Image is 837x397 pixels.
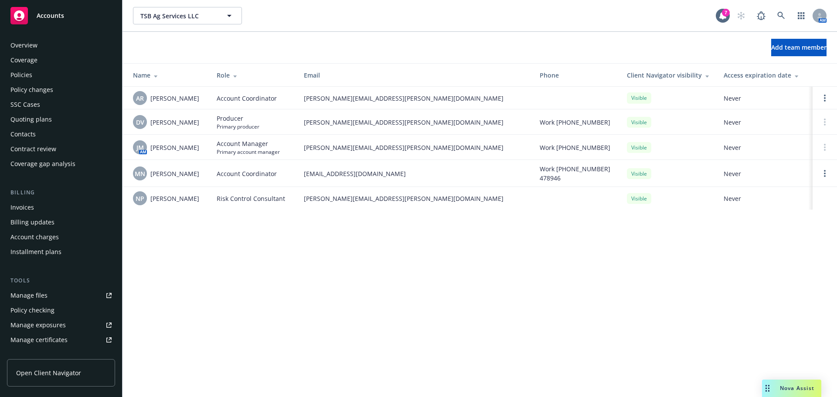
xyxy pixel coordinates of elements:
[7,348,115,362] a: Manage claims
[722,9,730,17] div: 7
[217,71,290,80] div: Role
[150,194,199,203] span: [PERSON_NAME]
[771,39,827,56] button: Add team member
[217,169,277,178] span: Account Coordinator
[540,71,613,80] div: Phone
[10,303,54,317] div: Policy checking
[37,12,64,19] span: Accounts
[10,112,52,126] div: Quoting plans
[724,143,806,152] span: Never
[136,94,144,103] span: AR
[10,245,61,259] div: Installment plans
[627,92,651,103] div: Visible
[627,142,651,153] div: Visible
[217,139,280,148] span: Account Manager
[820,93,830,103] a: Open options
[304,143,526,152] span: [PERSON_NAME][EMAIL_ADDRESS][PERSON_NAME][DOMAIN_NAME]
[7,53,115,67] a: Coverage
[7,215,115,229] a: Billing updates
[7,68,115,82] a: Policies
[7,112,115,126] a: Quoting plans
[10,230,59,244] div: Account charges
[10,98,40,112] div: SSC Cases
[7,3,115,28] a: Accounts
[136,143,144,152] span: JM
[10,333,68,347] div: Manage certificates
[140,11,216,20] span: TSB Ag Services LLC
[217,194,285,203] span: Risk Control Consultant
[133,7,242,24] button: TSB Ag Services LLC
[7,303,115,317] a: Policy checking
[10,53,37,67] div: Coverage
[150,143,199,152] span: [PERSON_NAME]
[7,245,115,259] a: Installment plans
[724,194,806,203] span: Never
[771,43,827,51] span: Add team member
[217,123,259,130] span: Primary producer
[133,71,203,80] div: Name
[627,71,710,80] div: Client Navigator visibility
[16,368,81,377] span: Open Client Navigator
[7,288,115,302] a: Manage files
[7,142,115,156] a: Contract review
[7,188,115,197] div: Billing
[7,276,115,285] div: Tools
[724,94,806,103] span: Never
[304,94,526,103] span: [PERSON_NAME][EMAIL_ADDRESS][PERSON_NAME][DOMAIN_NAME]
[7,230,115,244] a: Account charges
[10,68,32,82] div: Policies
[7,333,115,347] a: Manage certificates
[217,148,280,156] span: Primary account manager
[10,348,54,362] div: Manage claims
[150,169,199,178] span: [PERSON_NAME]
[10,200,34,214] div: Invoices
[7,200,115,214] a: Invoices
[772,7,790,24] a: Search
[10,318,66,332] div: Manage exposures
[7,38,115,52] a: Overview
[10,288,48,302] div: Manage files
[150,118,199,127] span: [PERSON_NAME]
[820,168,830,179] a: Open options
[627,193,651,204] div: Visible
[7,98,115,112] a: SSC Cases
[150,94,199,103] span: [PERSON_NAME]
[7,127,115,141] a: Contacts
[136,118,144,127] span: DV
[540,118,610,127] span: Work [PHONE_NUMBER]
[724,71,806,80] div: Access expiration date
[10,157,75,171] div: Coverage gap analysis
[627,168,651,179] div: Visible
[135,169,145,178] span: MN
[724,118,806,127] span: Never
[10,83,53,97] div: Policy changes
[7,157,115,171] a: Coverage gap analysis
[10,127,36,141] div: Contacts
[762,380,821,397] button: Nova Assist
[136,194,144,203] span: NP
[762,380,773,397] div: Drag to move
[10,142,56,156] div: Contract review
[752,7,770,24] a: Report a Bug
[10,215,54,229] div: Billing updates
[627,117,651,128] div: Visible
[732,7,750,24] a: Start snowing
[217,94,277,103] span: Account Coordinator
[7,83,115,97] a: Policy changes
[304,169,526,178] span: [EMAIL_ADDRESS][DOMAIN_NAME]
[780,384,814,392] span: Nova Assist
[724,169,806,178] span: Never
[217,114,259,123] span: Producer
[304,194,526,203] span: [PERSON_NAME][EMAIL_ADDRESS][PERSON_NAME][DOMAIN_NAME]
[540,164,613,183] span: Work [PHONE_NUMBER] 478946
[10,38,37,52] div: Overview
[304,71,526,80] div: Email
[7,318,115,332] a: Manage exposures
[304,118,526,127] span: [PERSON_NAME][EMAIL_ADDRESS][PERSON_NAME][DOMAIN_NAME]
[540,143,610,152] span: Work [PHONE_NUMBER]
[793,7,810,24] a: Switch app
